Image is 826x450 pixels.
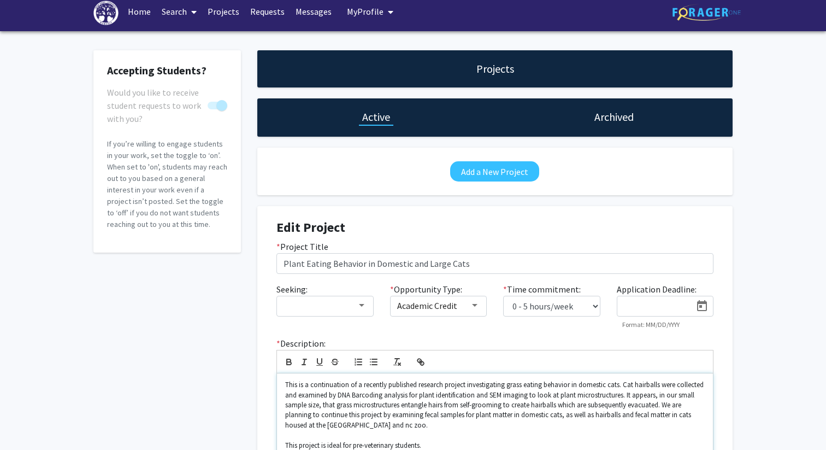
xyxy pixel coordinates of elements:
label: Description: [276,337,326,350]
iframe: Chat [8,401,46,442]
img: ForagerOne Logo [672,4,741,21]
p: If you’re willing to engage students in your work, set the toggle to ‘on’. When set to 'on', stud... [107,138,227,230]
h2: Accepting Students? [107,64,227,77]
img: High Point University Logo [93,1,119,25]
label: Time commitment: [503,283,581,296]
h1: Active [362,109,390,125]
button: Add a New Project [450,161,539,182]
span: Academic Credit [397,300,457,311]
span: My Profile [347,6,383,17]
label: Seeking: [276,283,308,296]
label: Project Title [276,240,328,253]
h1: Archived [594,109,634,125]
button: Open calendar [691,296,713,316]
span: Would you like to receive student requests to work with you? [107,86,203,125]
div: You cannot turn this off while you have active projects. [107,86,227,112]
mat-hint: Format: MM/DD/YYYY [622,321,680,329]
h1: Projects [476,61,514,77]
label: Opportunity Type: [390,283,462,296]
strong: Edit Project [276,219,345,236]
label: Application Deadline: [617,283,697,296]
p: This is a continuation of a recently published research project investigating grass eating behavi... [285,380,705,430]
